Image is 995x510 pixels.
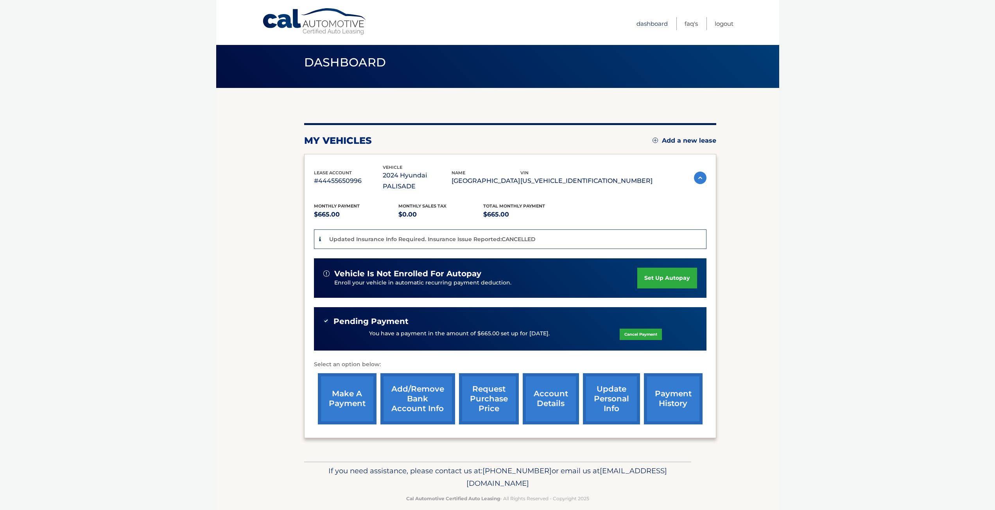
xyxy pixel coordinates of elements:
[694,172,706,184] img: accordion-active.svg
[369,329,550,338] p: You have a payment in the amount of $665.00 set up for [DATE].
[459,373,519,424] a: request purchase price
[334,269,481,279] span: vehicle is not enrolled for autopay
[644,373,703,424] a: payment history
[482,466,552,475] span: [PHONE_NUMBER]
[653,138,658,143] img: add.svg
[314,170,352,175] span: lease account
[314,360,706,369] p: Select an option below:
[520,170,529,175] span: vin
[329,236,536,243] p: Updated Insurance Info Required. Insurance Issue Reported:CANCELLED
[309,465,686,490] p: If you need assistance, please contact us at: or email us at
[452,170,465,175] span: name
[398,209,483,220] p: $0.00
[333,317,409,326] span: Pending Payment
[314,175,383,186] p: #44455650996
[583,373,640,424] a: update personal info
[483,203,545,209] span: Total Monthly Payment
[483,209,568,220] p: $665.00
[452,175,520,186] p: [GEOGRAPHIC_DATA]
[620,329,662,340] a: Cancel Payment
[304,135,372,147] h2: my vehicles
[318,373,376,424] a: make a payment
[383,165,402,170] span: vehicle
[380,373,455,424] a: Add/Remove bank account info
[314,209,399,220] p: $665.00
[383,170,452,192] p: 2024 Hyundai PALISADE
[523,373,579,424] a: account details
[398,203,446,209] span: Monthly sales Tax
[715,17,733,30] a: Logout
[653,137,716,145] a: Add a new lease
[314,203,360,209] span: Monthly Payment
[685,17,698,30] a: FAQ's
[304,55,386,70] span: Dashboard
[323,270,330,277] img: alert-white.svg
[323,318,329,324] img: check-green.svg
[309,494,686,503] p: - All Rights Reserved - Copyright 2025
[406,496,500,501] strong: Cal Automotive Certified Auto Leasing
[334,279,638,287] p: Enroll your vehicle in automatic recurring payment deduction.
[636,17,668,30] a: Dashboard
[637,268,697,288] a: set up autopay
[262,8,368,36] a: Cal Automotive
[520,175,653,186] p: [US_VEHICLE_IDENTIFICATION_NUMBER]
